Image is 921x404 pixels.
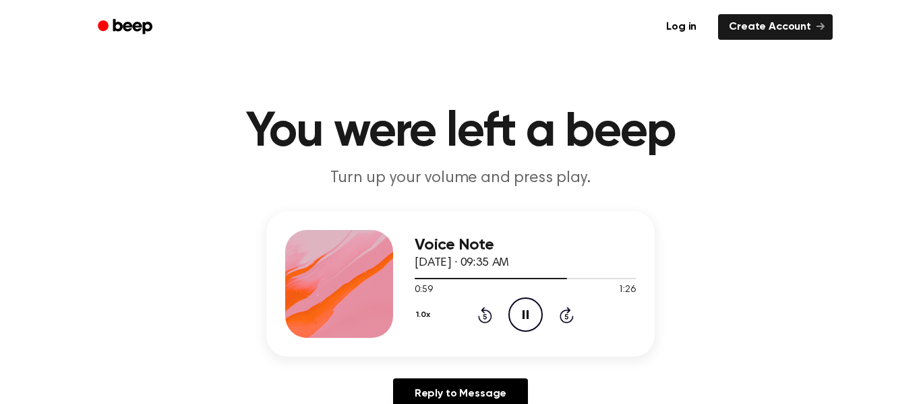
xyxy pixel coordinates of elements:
a: Create Account [718,14,833,40]
span: 0:59 [415,283,432,297]
p: Turn up your volume and press play. [202,167,719,190]
h3: Voice Note [415,236,636,254]
span: 1:26 [618,283,636,297]
h1: You were left a beep [115,108,806,156]
a: Beep [88,14,165,40]
a: Log in [653,11,710,42]
button: 1.0x [415,304,435,326]
span: [DATE] · 09:35 AM [415,257,509,269]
